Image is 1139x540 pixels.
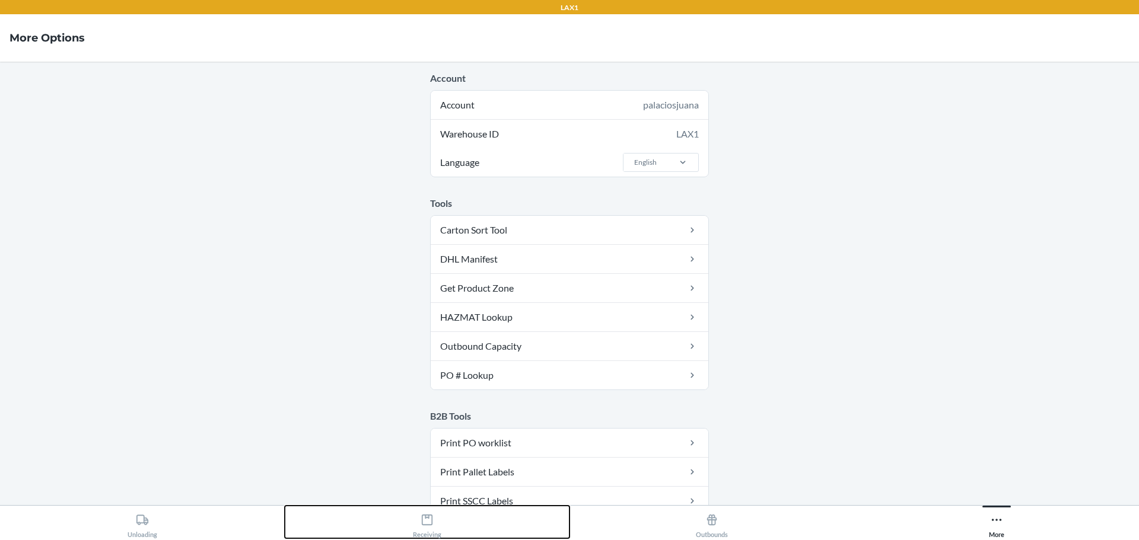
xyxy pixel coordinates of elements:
[633,157,634,168] input: LanguageEnglish
[431,361,708,389] a: PO # Lookup
[634,157,657,168] div: English
[438,148,481,177] span: Language
[431,120,708,148] div: Warehouse ID
[989,509,1004,538] div: More
[696,509,728,538] div: Outbounds
[430,71,709,85] p: Account
[430,196,709,210] p: Tools
[431,487,708,515] a: Print SSCC Labels
[431,303,708,331] a: HAZMAT Lookup
[431,274,708,302] a: Get Product Zone
[431,332,708,360] a: Outbound Capacity
[561,2,578,13] p: LAX1
[285,506,569,538] button: Receiving
[431,216,708,244] a: Carton Sort Tool
[431,458,708,486] a: Print Pallet Labels
[676,127,699,141] div: LAX1
[569,506,854,538] button: Outbounds
[854,506,1139,538] button: More
[431,91,708,119] div: Account
[9,30,85,46] h4: More Options
[643,98,699,112] div: palaciosjuana
[430,409,709,423] p: B2B Tools
[413,509,441,538] div: Receiving
[431,429,708,457] a: Print PO worklist
[431,245,708,273] a: DHL Manifest
[128,509,157,538] div: Unloading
